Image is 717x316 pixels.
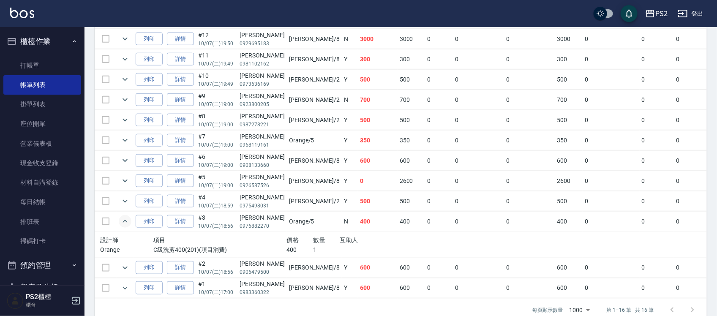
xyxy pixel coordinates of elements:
p: 10/07 (二) 17:00 [198,289,236,296]
td: 500 [555,191,583,211]
td: 0 [453,70,504,90]
td: 350 [398,131,425,150]
p: 10/07 (二) 18:56 [198,222,236,230]
p: 10/07 (二) 19:49 [198,60,236,68]
td: 0 [583,70,639,90]
button: expand row [119,114,131,126]
td: 600 [398,278,425,298]
td: 700 [555,90,583,110]
td: 0 [504,49,555,69]
button: 列印 [136,93,163,106]
a: 掛單列表 [3,95,81,114]
div: [PERSON_NAME] [240,173,285,182]
td: 0 [640,49,674,69]
div: [PERSON_NAME] [240,31,285,40]
a: 詳情 [167,154,194,167]
p: 10/07 (二) 19:49 [198,80,236,88]
div: [PERSON_NAME] [240,259,285,268]
button: 列印 [136,215,163,228]
a: 詳情 [167,261,194,274]
td: N [342,29,358,49]
td: 0 [425,212,453,232]
span: 項目 [153,237,166,243]
p: 1 [313,245,340,254]
button: expand row [119,195,131,207]
a: 掃碼打卡 [3,232,81,251]
button: expand row [119,154,131,167]
a: 每日結帳 [3,192,81,212]
a: 座位開單 [3,114,81,133]
td: 500 [358,70,398,90]
td: [PERSON_NAME] /8 [287,151,342,171]
td: 300 [358,49,398,69]
td: 0 [425,258,453,278]
td: 0 [453,90,504,110]
td: 0 [583,171,639,191]
td: #4 [196,191,238,211]
button: save [621,5,638,22]
td: 0 [425,110,453,130]
p: 0983360322 [240,289,285,296]
td: 0 [425,29,453,49]
td: 0 [425,278,453,298]
td: 0 [504,29,555,49]
td: 0 [674,49,714,69]
td: 600 [398,258,425,278]
td: 700 [358,90,398,110]
td: 0 [583,29,639,49]
td: 600 [358,258,398,278]
td: 0 [640,110,674,130]
td: 400 [555,212,583,232]
p: 10/07 (二) 19:00 [198,161,236,169]
td: #10 [196,70,238,90]
td: 0 [583,212,639,232]
button: expand row [119,174,131,187]
td: Y [342,49,358,69]
td: 500 [398,110,425,130]
p: 10/07 (二) 19:00 [198,141,236,149]
td: 0 [674,171,714,191]
td: [PERSON_NAME] /8 [287,49,342,69]
td: #3 [196,212,238,232]
td: [PERSON_NAME] /2 [287,191,342,211]
button: 登出 [674,6,707,22]
a: 詳情 [167,114,194,127]
a: 營業儀表板 [3,134,81,153]
p: 10/07 (二) 19:00 [198,121,236,128]
td: 0 [504,131,555,150]
td: 350 [555,131,583,150]
a: 打帳單 [3,56,81,75]
td: 0 [453,151,504,171]
td: 0 [640,151,674,171]
td: 0 [504,110,555,130]
p: 10/07 (二) 18:59 [198,202,236,210]
span: 價格 [286,237,299,243]
a: 帳單列表 [3,75,81,95]
td: 600 [358,151,398,171]
td: #5 [196,171,238,191]
td: #6 [196,151,238,171]
button: expand row [119,262,131,274]
td: 0 [504,212,555,232]
p: 0929695183 [240,40,285,47]
p: 0923800205 [240,101,285,108]
button: 列印 [136,134,163,147]
p: 0987278221 [240,121,285,128]
td: 0 [425,131,453,150]
td: 0 [425,90,453,110]
td: 600 [555,278,583,298]
td: [PERSON_NAME] /2 [287,70,342,90]
button: expand row [119,134,131,147]
td: 600 [555,151,583,171]
div: [PERSON_NAME] [240,112,285,121]
td: [PERSON_NAME] /8 [287,258,342,278]
button: 列印 [136,53,163,66]
td: 2600 [398,171,425,191]
td: 700 [398,90,425,110]
td: Orange /5 [287,212,342,232]
td: 0 [453,258,504,278]
p: 0968119161 [240,141,285,149]
td: [PERSON_NAME] /8 [287,171,342,191]
td: 0 [674,70,714,90]
td: 0 [583,151,639,171]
